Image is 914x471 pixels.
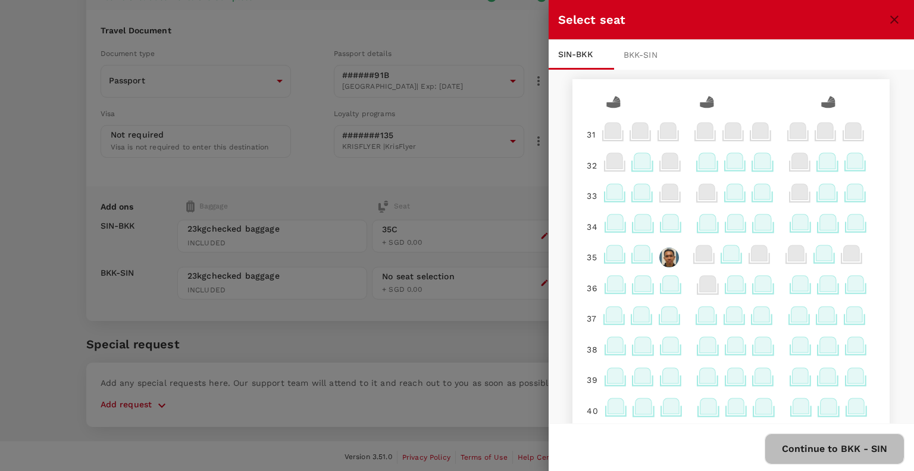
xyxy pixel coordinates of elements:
div: Select seat [558,10,884,29]
div: BKK - SIN [614,40,680,70]
img: avatar-6654046f5d07b.png [659,248,679,267]
div: 32 [582,155,601,176]
div: 34 [582,216,602,238]
div: 36 [582,277,602,299]
button: close [884,10,904,30]
div: 38 [582,339,602,360]
button: Continue to BKK - SIN [765,433,904,464]
div: 37 [582,308,600,329]
div: 31 [582,124,599,145]
div: 40 [582,400,602,422]
div: 31 [582,93,599,115]
div: 33 [582,185,601,207]
div: 35 [582,247,601,268]
div: 39 [582,369,602,391]
div: SIN - BKK [549,40,614,70]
